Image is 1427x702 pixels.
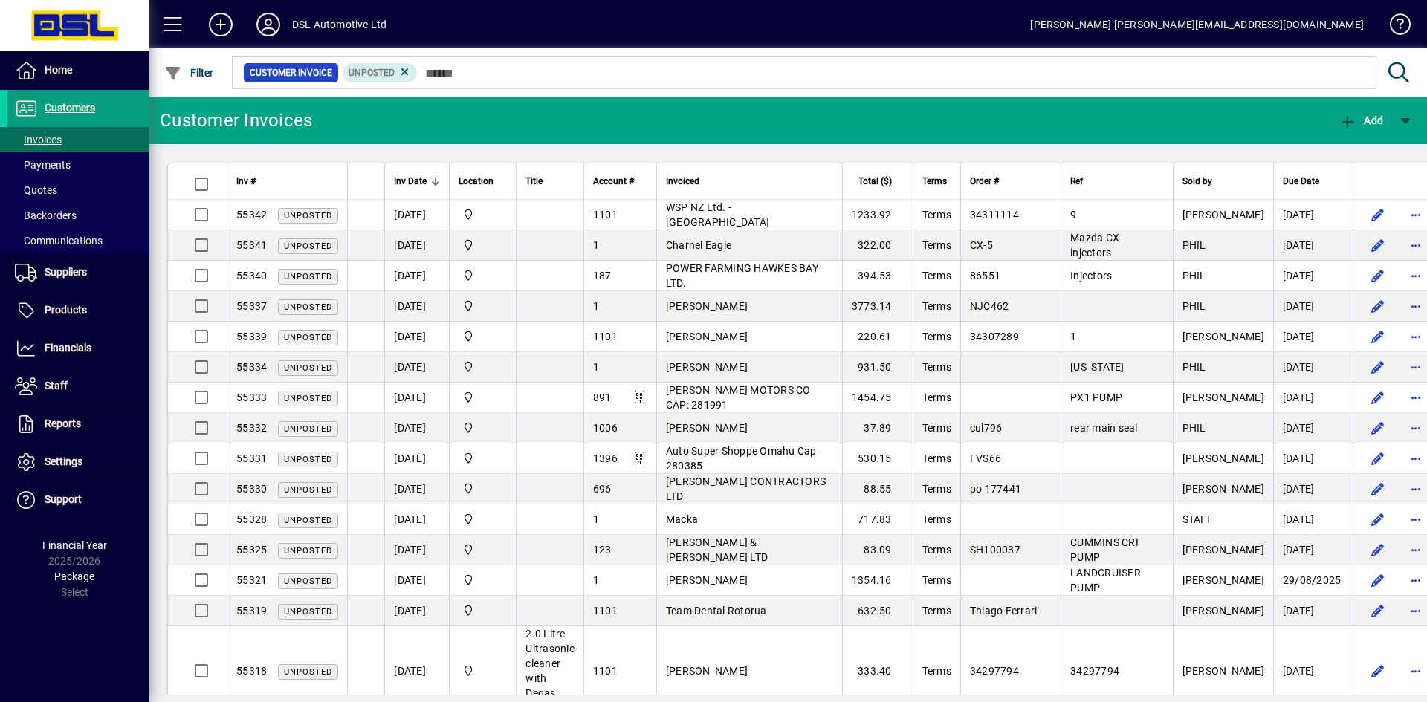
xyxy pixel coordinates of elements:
[666,300,748,312] span: [PERSON_NAME]
[842,443,913,474] td: 530.15
[922,544,951,556] span: Terms
[1365,233,1389,257] button: Edit
[459,572,507,588] span: Central
[459,173,507,189] div: Location
[858,173,892,189] span: Total ($)
[7,203,149,228] a: Backorders
[1365,659,1389,683] button: Edit
[666,384,811,411] span: [PERSON_NAME] MOTORS CO CAP: 281991
[245,11,292,38] button: Profile
[1273,261,1350,291] td: [DATE]
[384,413,449,443] td: [DATE]
[15,209,77,221] span: Backorders
[384,443,449,474] td: [DATE]
[284,516,332,525] span: Unposted
[384,535,449,565] td: [DATE]
[459,298,507,314] span: Central
[1182,331,1264,342] span: [PERSON_NAME]
[1365,386,1389,409] button: Edit
[236,361,267,373] span: 55334
[666,262,818,289] span: POWER FARMING HAWKES BAY LTD.
[343,63,418,82] mat-chip: Customer Invoice Status: Unposted
[236,300,267,312] span: 55337
[7,368,149,405] a: Staff
[1365,599,1389,623] button: Edit
[593,391,612,403] span: 891
[236,173,338,189] div: Inv #
[197,11,245,38] button: Add
[593,173,634,189] span: Account #
[1182,665,1264,677] span: [PERSON_NAME]
[384,200,449,230] td: [DATE]
[1365,294,1389,318] button: Edit
[7,127,149,152] a: Invoices
[593,209,618,221] span: 1101
[236,544,267,556] span: 55325
[384,261,449,291] td: [DATE]
[593,452,618,464] span: 1396
[459,173,494,189] span: Location
[394,173,427,189] span: Inv Date
[1365,538,1389,562] button: Edit
[384,291,449,322] td: [DATE]
[250,65,332,80] span: Customer Invoice
[842,504,913,535] td: 717.83
[459,602,507,619] span: Central
[666,605,767,617] span: Team Dental Rotorua
[236,209,267,221] span: 55342
[284,363,332,373] span: Unposted
[459,511,507,527] span: Central
[842,230,913,261] td: 322.00
[1182,605,1264,617] span: [PERSON_NAME]
[593,605,618,617] span: 1101
[593,665,618,677] span: 1101
[1182,209,1264,221] span: [PERSON_NAME]
[1182,452,1264,464] span: [PERSON_NAME]
[842,261,913,291] td: 394.53
[1182,422,1206,434] span: PHIL
[7,178,149,203] a: Quotes
[284,667,332,677] span: Unposted
[1273,596,1350,626] td: [DATE]
[970,270,1000,282] span: 86551
[7,254,149,291] a: Suppliers
[1335,107,1387,134] button: Add
[384,352,449,383] td: [DATE]
[593,300,599,312] span: 1
[236,605,267,617] span: 55319
[922,391,951,403] span: Terms
[970,483,1021,495] span: po 177441
[45,266,87,278] span: Suppliers
[852,173,905,189] div: Total ($)
[593,574,599,586] span: 1
[15,235,103,247] span: Communications
[1182,173,1264,189] div: Sold by
[666,239,731,251] span: Charnel Eagle
[525,173,543,189] span: Title
[1182,270,1206,282] span: PHIL
[666,513,698,525] span: Macka
[1273,383,1350,413] td: [DATE]
[284,272,332,282] span: Unposted
[161,59,218,86] button: Filter
[1182,300,1206,312] span: PHIL
[284,211,332,221] span: Unposted
[666,475,826,502] span: [PERSON_NAME] CONTRACTORS LTD
[1365,416,1389,440] button: Edit
[666,536,768,563] span: [PERSON_NAME] & [PERSON_NAME] LTD
[1070,209,1076,221] span: 9
[922,270,951,282] span: Terms
[236,239,267,251] span: 55341
[45,380,68,391] span: Staff
[666,445,817,472] span: Auto Super Shoppe Omahu Cap 280385
[45,64,72,76] span: Home
[666,173,833,189] div: Invoiced
[666,422,748,434] span: [PERSON_NAME]
[54,571,94,582] span: Package
[1273,443,1350,474] td: [DATE]
[1273,352,1350,383] td: [DATE]
[284,576,332,586] span: Unposted
[1182,173,1212,189] span: Sold by
[922,422,951,434] span: Terms
[525,173,575,189] div: Title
